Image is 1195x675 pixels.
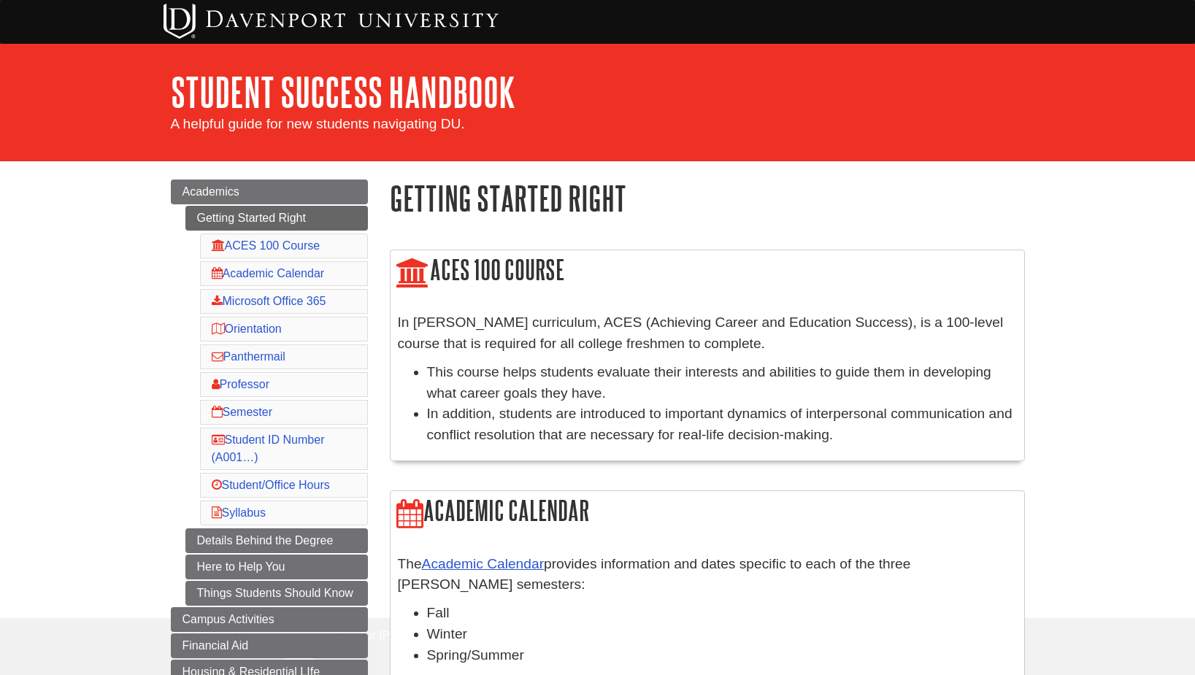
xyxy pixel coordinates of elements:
[212,323,282,335] a: Orientation
[427,645,1017,666] li: Spring/Summer
[427,404,1017,446] li: In addition, students are introduced to important dynamics of interpersonal communication and con...
[391,250,1024,292] h2: ACES 100 Course
[185,555,368,579] a: Here to Help You
[171,633,368,658] a: Financial Aid
[182,185,239,198] span: Academics
[212,350,285,363] a: Panthermail
[164,4,499,39] img: Davenport University
[422,556,544,571] a: Academic Calendar
[171,607,368,632] a: Campus Activities
[212,433,325,463] a: Student ID Number (A001…)
[212,479,330,491] a: Student/Office Hours
[398,554,1017,596] p: The provides information and dates specific to each of the three [PERSON_NAME] semesters:
[185,528,368,553] a: Details Behind the Degree
[427,624,1017,645] li: Winter
[391,491,1024,533] h2: Academic Calendar
[171,180,368,204] a: Academics
[390,180,1025,217] h1: Getting Started Right
[212,506,266,519] a: Syllabus
[182,639,249,652] span: Financial Aid
[185,581,368,606] a: Things Students Should Know
[212,295,326,307] a: Microsoft Office 365
[212,378,269,390] a: Professor
[427,362,1017,404] li: This course helps students evaluate their interests and abilities to guide them in developing wha...
[212,267,325,279] a: Academic Calendar
[185,206,368,231] a: Getting Started Right
[212,406,272,418] a: Semester
[212,239,320,252] a: ACES 100 Course
[171,69,515,115] a: Student Success Handbook
[427,603,1017,624] li: Fall
[398,312,1017,355] p: In [PERSON_NAME] curriculum, ACES (Achieving Career and Education Success), is a 100-level course...
[171,116,465,131] span: A helpful guide for new students navigating DU.
[182,613,274,625] span: Campus Activities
